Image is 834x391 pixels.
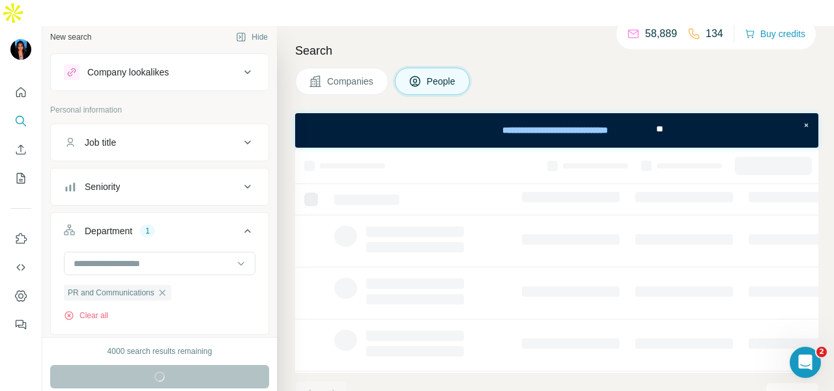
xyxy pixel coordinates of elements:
[816,347,827,357] span: 2
[10,256,31,279] button: Use Surfe API
[706,26,723,42] p: 134
[10,227,31,250] button: Use Surfe on LinkedIn
[10,39,31,60] img: Avatar
[10,138,31,161] button: Enrich CSV
[85,180,120,193] div: Seniority
[51,215,268,252] button: Department1
[140,225,155,237] div: 1
[87,66,169,79] div: Company lookalikes
[427,75,457,88] span: People
[51,171,268,202] button: Seniority
[790,347,821,378] iframe: Intercom live chat
[50,104,269,116] p: Personal information
[50,31,91,43] div: New search
[51,57,268,88] button: Company lookalikes
[68,287,154,299] span: PR and Communications
[10,81,31,104] button: Quick start
[327,75,375,88] span: Companies
[295,42,818,60] h4: Search
[10,284,31,308] button: Dashboard
[85,224,132,237] div: Department
[108,345,212,357] div: 4000 search results remaining
[227,27,277,47] button: Hide
[85,136,116,149] div: Job title
[51,127,268,158] button: Job title
[745,25,805,43] button: Buy credits
[295,113,818,148] iframe: Banner
[10,109,31,133] button: Search
[645,26,677,42] p: 58,889
[10,313,31,336] button: Feedback
[64,310,108,321] button: Clear all
[10,167,31,190] button: My lists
